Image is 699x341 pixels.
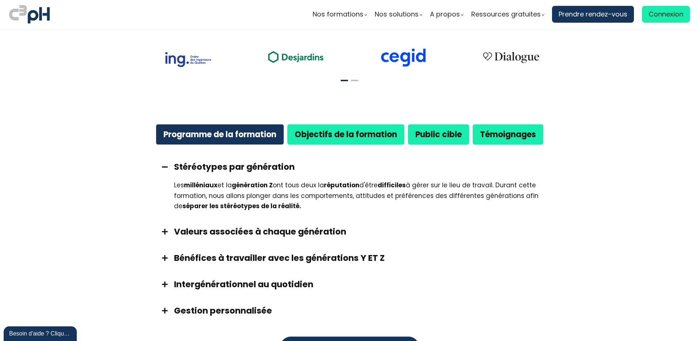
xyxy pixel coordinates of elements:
[232,181,273,190] b: génération Z
[471,9,541,20] span: Ressources gratuites
[174,252,543,264] h3: Bénéfices à travailler avec les générations Y ET Z
[174,161,543,173] h3: Stéréotypes par génération
[263,47,329,67] img: ea49a208ccc4d6e7deb170dc1c457f3b.png
[552,6,634,23] a: Prendre rendez-vous
[480,129,536,140] b: Témoignages
[165,52,211,67] img: 73f878ca33ad2a469052bbe3fa4fd140.png
[649,9,683,20] span: Connexion
[4,325,78,341] iframe: chat widget
[174,180,543,211] div: Les et la ont tous deux la d'être à gérer sur le lieu de travail. Durant cette formation, nous al...
[378,181,406,190] b: difficiles
[642,6,690,23] a: Connexion
[9,4,50,25] img: logo C3PH
[182,202,301,210] b: séparer les stéréotypes de la réalité.
[313,9,363,20] span: Nos formations
[324,181,359,190] b: réputation
[380,48,427,67] img: cdf238afa6e766054af0b3fe9d0794df.png
[430,9,460,20] span: A propos
[478,47,544,67] img: 4cbfeea6ce3138713587aabb8dcf64fe.png
[174,278,543,290] h3: Intergénérationnel au quotidien
[375,9,419,20] span: Nos solutions
[184,181,218,190] b: milléniaux
[174,305,543,316] h3: Gestion personnalisée
[174,226,543,237] h3: Valeurs associées à chaque génération
[415,129,462,140] b: Public cible
[559,9,627,20] span: Prendre rendez-vous
[163,129,276,140] b: Programme de la formation
[295,129,397,140] strong: Objectifs de la formation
